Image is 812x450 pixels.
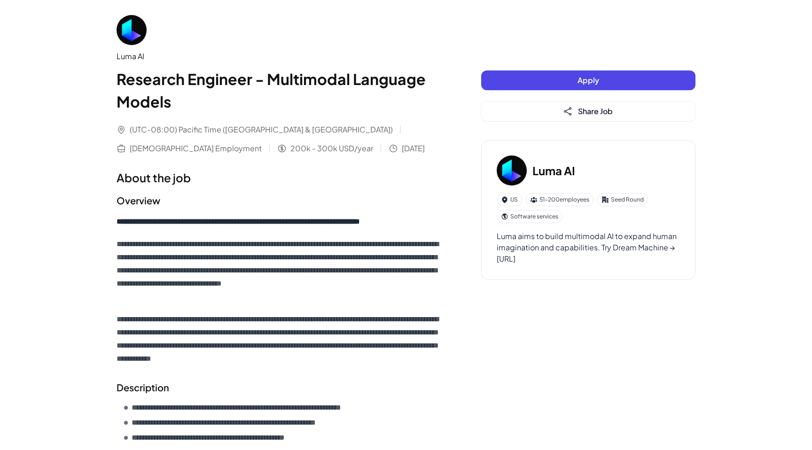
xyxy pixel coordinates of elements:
[578,75,599,85] span: Apply
[130,124,393,135] span: (UTC-08:00) Pacific Time ([GEOGRAPHIC_DATA] & [GEOGRAPHIC_DATA])
[402,143,425,154] span: [DATE]
[481,101,695,121] button: Share Job
[290,143,373,154] span: 200k - 300k USD/year
[497,210,562,223] div: Software services
[597,193,648,206] div: Seed Round
[497,231,680,264] div: Luma aims to build multimodal AI to expand human imagination and capabilities. Try Dream Machine ...
[526,193,593,206] div: 51-200 employees
[497,193,522,206] div: US
[532,162,575,179] h3: Luma AI
[117,68,444,113] h1: Research Engineer - Multimodal Language Models
[481,70,695,90] button: Apply
[117,15,147,45] img: Lu
[117,380,444,395] h2: Description
[117,51,444,62] div: Luma AI
[578,106,613,116] span: Share Job
[117,169,444,186] h1: About the job
[117,194,444,208] h2: Overview
[130,143,262,154] span: [DEMOGRAPHIC_DATA] Employment
[497,155,527,186] img: Lu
